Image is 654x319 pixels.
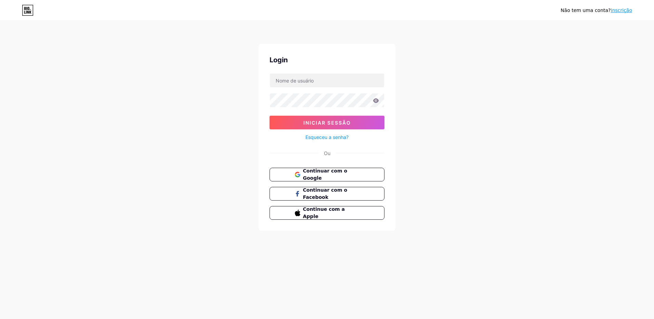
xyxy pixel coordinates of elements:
[303,206,359,220] span: Continue com a Apple
[611,8,632,13] a: Inscrição
[270,116,384,129] button: Iniciar sessão
[270,187,384,201] button: Continuar com o Facebook
[561,7,632,14] div: Não tem uma conta?
[270,206,384,220] button: Continue com a Apple
[305,133,349,141] a: Esqueceu a senha?
[303,167,359,182] span: Continuar com o Google
[303,120,351,126] span: Iniciar sessão
[270,55,384,65] div: Login
[270,74,384,87] input: Nome de usuário
[324,150,330,157] div: Ou
[303,187,359,201] span: Continuar com o Facebook
[270,168,384,181] button: Continuar com o Google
